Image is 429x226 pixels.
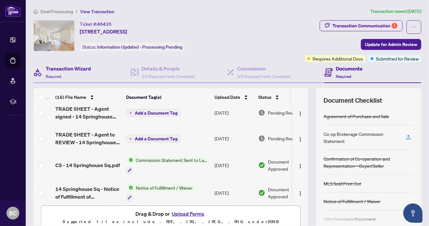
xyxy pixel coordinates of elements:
span: Document Approved [268,186,308,200]
td: [DATE] [212,126,256,151]
span: Add a Document Tag [135,111,178,115]
div: Confirmation of Co-operation and Representation—Buyer/Seller [324,155,414,169]
div: Agreement of Purchase and Sale [324,113,389,120]
div: 1 [392,23,397,29]
img: IMG-E12308663_1.jpg [34,21,74,51]
span: Add a Document Tag [135,137,178,141]
span: Information Updated - Processing Pending [97,44,182,50]
button: Update for Admin Review [361,39,421,50]
img: Document Status [258,135,265,142]
div: Transaction Communication [333,21,397,31]
span: Deal Processing [41,9,73,14]
button: Logo [295,160,306,170]
th: Status [256,88,310,106]
img: Status Icon [126,156,133,164]
span: Pending Review [268,109,300,116]
span: Update for Admin Review [365,39,417,50]
button: Logo [295,133,306,144]
span: 2/2 Required Fields Completed [237,74,290,79]
h4: Commission [237,65,290,72]
img: logo [5,5,21,17]
img: Document Status [258,189,265,196]
article: Transaction saved [DATE] [370,8,421,15]
span: Required [336,74,351,79]
span: 46435 [97,21,112,27]
span: plus [129,137,132,140]
div: MLS Sold Print Out [324,180,361,187]
td: [DATE] [212,151,256,179]
h4: Transaction Wizard [46,65,91,72]
th: Document Tag(s) [123,88,212,106]
span: 3/3 Required Fields Completed [142,74,195,79]
button: Logo [295,188,306,198]
span: home [33,9,38,14]
span: Upload Date [214,94,240,101]
span: (16) File Name [55,94,86,101]
span: Document Approved [268,158,308,172]
span: View Transaction [80,9,114,14]
li: / [76,8,78,15]
span: TRADE SHEET - Agent to REVIEW - 14 Springhouse Sq.pdf [55,131,121,146]
button: Logo [295,108,306,118]
span: Status [258,94,271,101]
h4: Details & People [142,65,195,72]
img: Status Icon [126,184,133,191]
img: Logo [298,137,303,142]
div: Co-op Brokerage Commission Statement [324,130,398,145]
img: Logo [298,111,303,116]
span: Commission Statement Sent to Lawyer [133,156,209,164]
span: Document Checklist [324,96,382,105]
th: Upload Date [212,88,256,106]
button: Add a Document Tag [126,135,180,143]
img: Logo [298,191,303,196]
span: plus [129,111,132,115]
button: Open asap [403,203,423,223]
div: Status: [80,42,185,51]
th: (16) File Name [53,88,123,106]
button: Add a Document Tag [126,109,180,117]
button: Upload Forms [170,210,206,218]
span: BC [9,209,17,218]
span: CS - 14 Springhouse Sq.pdf [55,161,120,169]
span: Notice of Fulfillment / Waiver [133,184,195,191]
p: Supported files include .PDF, .JPG, .JPEG, .PNG under 25 MB [45,218,296,226]
span: ellipsis [412,25,416,29]
span: 14 Springhouse Sq - Notice of Fulfillment of Condition.pdf [55,185,121,201]
div: Ticket #: [80,20,112,28]
h4: Documents [336,65,363,72]
span: [STREET_ADDRESS] [80,28,127,35]
span: TRADE SHEET - Agent signed - 14 Springhouse Sq.pdf [55,105,121,120]
div: Notice of Fulfillment / Waiver [324,198,380,205]
span: Required [46,74,61,79]
button: Transaction Communication1 [320,20,403,31]
button: Status IconNotice of Fulfillment / Waiver [126,184,195,202]
img: Document Status [258,109,265,116]
td: [DATE] [212,100,256,126]
td: [DATE] [212,179,256,207]
img: Document Status [258,162,265,169]
span: Pending Review [268,135,300,142]
span: Requires Additional Docs [313,55,363,62]
span: Drag & Drop or [135,210,206,218]
img: Logo [298,164,303,169]
button: Status IconCommission Statement Sent to Lawyer [126,156,209,174]
span: Submitted for Review [376,55,419,62]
